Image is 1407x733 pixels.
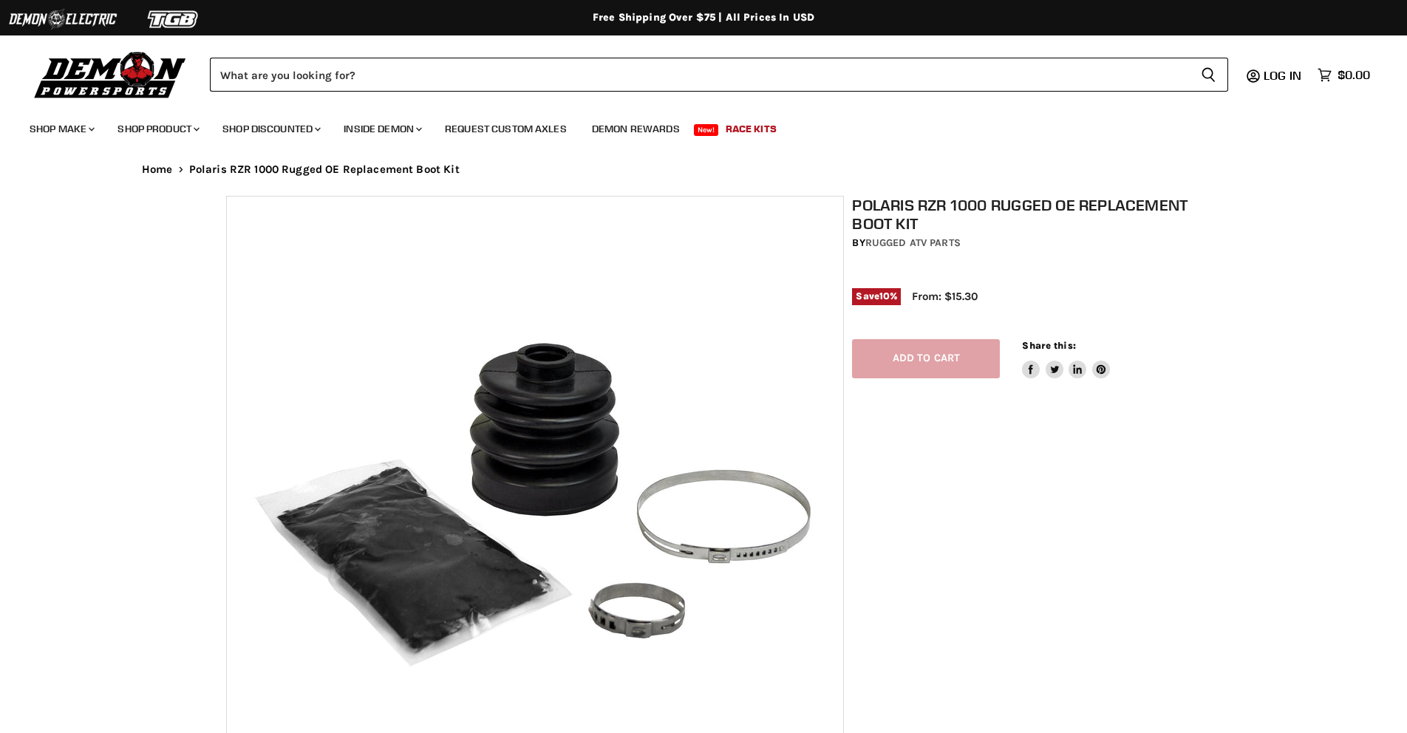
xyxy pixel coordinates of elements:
a: Shop Make [18,114,103,144]
div: Free Shipping Over $75 | All Prices In USD [112,11,1295,24]
form: Product [210,58,1228,92]
span: $0.00 [1338,68,1370,82]
span: 10 [879,290,890,301]
a: Shop Discounted [211,114,330,144]
button: Search [1189,58,1228,92]
h1: Polaris RZR 1000 Rugged OE Replacement Boot Kit [852,196,1189,233]
span: Log in [1264,68,1301,83]
div: by [852,235,1189,251]
a: Request Custom Axles [434,114,578,144]
a: Home [142,163,173,176]
a: Log in [1257,69,1310,82]
ul: Main menu [18,108,1366,144]
nav: Breadcrumbs [112,163,1295,176]
aside: Share this: [1022,339,1110,378]
span: New! [694,124,719,136]
span: Save % [852,288,901,304]
a: Inside Demon [333,114,431,144]
a: Shop Product [106,114,208,144]
a: Demon Rewards [581,114,691,144]
span: Polaris RZR 1000 Rugged OE Replacement Boot Kit [189,163,460,176]
span: From: $15.30 [912,290,978,303]
img: TGB Logo 2 [118,5,229,33]
a: Race Kits [715,114,788,144]
a: Rugged ATV Parts [865,236,961,249]
img: Demon Electric Logo 2 [7,5,118,33]
img: Demon Powersports [30,48,191,100]
span: Share this: [1022,340,1075,351]
a: $0.00 [1310,64,1377,86]
input: Search [210,58,1189,92]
